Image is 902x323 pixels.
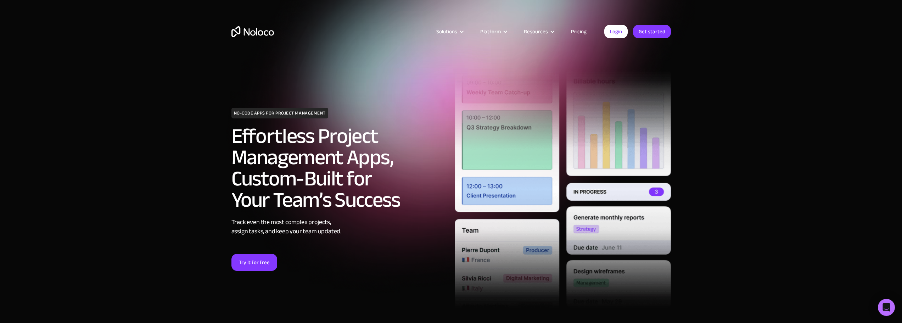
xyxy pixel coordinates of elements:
div: Resources [515,27,562,36]
a: Get started [633,25,671,38]
h2: Effortless Project Management Apps, Custom-Built for Your Team’s Success [231,126,448,211]
a: Login [604,25,628,38]
div: Platform [471,27,515,36]
div: Solutions [436,27,457,36]
div: Open Intercom Messenger [878,299,895,316]
a: home [231,26,274,37]
div: Resources [524,27,548,36]
div: Track even the most complex projects, assign tasks, and keep your team updated. [231,218,448,236]
a: Pricing [562,27,595,36]
div: Platform [480,27,501,36]
a: Try it for free [231,254,277,271]
div: Solutions [427,27,471,36]
h1: NO-CODE APPS FOR PROJECT MANAGEMENT [231,108,328,118]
